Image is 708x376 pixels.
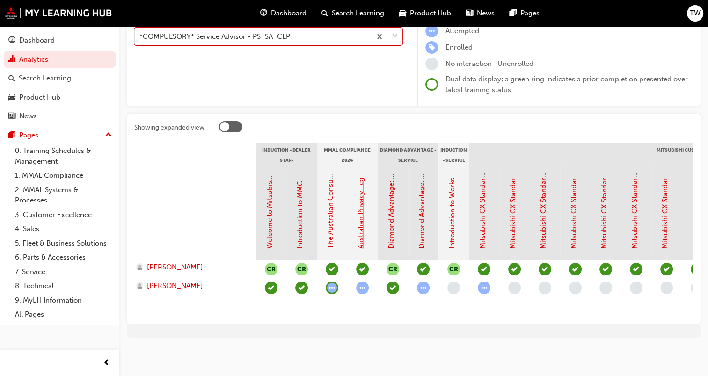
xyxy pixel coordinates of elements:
span: learningRecordVerb_PASS-icon [478,263,490,275]
a: 9. MyLH Information [11,293,116,308]
span: learningRecordVerb_PASS-icon [660,263,673,275]
span: Enrolled [445,43,473,51]
span: guage-icon [260,7,267,19]
a: 2. MMAL Systems & Processes [11,183,116,208]
a: Mitsubishi CX Standards - Introduction [478,123,487,249]
a: Product Hub [4,89,116,106]
span: pages-icon [8,131,15,140]
span: learningRecordVerb_PASS-icon [691,263,703,275]
button: null-icon [447,263,460,275]
span: learningRecordVerb_NONE-icon [508,282,521,294]
span: Product Hub [410,8,451,19]
div: Product Hub [19,92,60,103]
a: Diamond Advantage: Service Training [417,127,426,249]
a: Diamond Advantage: Fundamentals [387,133,395,249]
a: 5. Fleet & Business Solutions [11,236,116,251]
span: Dashboard [271,8,307,19]
button: Pages [4,127,116,144]
span: pages-icon [510,7,517,19]
span: up-icon [105,129,112,141]
div: *COMPULSORY* Service Advisor - PS_SA_CLP [139,31,290,42]
span: Search Learning [332,8,384,19]
a: [PERSON_NAME] [136,281,247,291]
span: learningRecordVerb_PASS-icon [630,263,642,275]
a: Analytics [4,51,116,68]
span: car-icon [399,7,406,19]
a: 0. Training Schedules & Management [11,144,116,168]
div: Induction - Dealer Staff [256,143,317,166]
span: learningRecordVerb_PASS-icon [387,282,399,294]
div: News [19,111,37,122]
a: guage-iconDashboard [253,4,314,23]
span: chart-icon [8,56,15,64]
span: learningRecordVerb_ATTEMPT-icon [356,282,369,294]
span: No interaction · Unenrolled [445,59,533,68]
span: Attempted [445,27,479,35]
span: learningRecordVerb_COMPLETE-icon [265,282,277,294]
span: TW [690,8,701,19]
span: car-icon [8,94,15,102]
button: null-icon [387,263,399,275]
button: null-icon [295,263,308,275]
span: learningRecordVerb_ATTEMPT-icon [417,282,430,294]
a: 7. Service [11,265,116,279]
div: Dashboard [19,35,55,46]
span: learningRecordVerb_NONE-icon [599,282,612,294]
a: 4. Sales [11,222,116,236]
span: [PERSON_NAME] [147,262,203,273]
a: pages-iconPages [502,4,547,23]
span: learningRecordVerb_PASS-icon [508,263,521,275]
span: Dual data display; a green ring indicates a prior completion presented over latest training status. [445,75,688,94]
span: learningRecordVerb_PASS-icon [569,263,582,275]
span: News [477,8,495,19]
span: learningRecordVerb_ATTEMPT-icon [326,282,338,294]
a: news-iconNews [459,4,502,23]
span: learningRecordVerb_NONE-icon [691,282,703,294]
span: learningRecordVerb_PASS-icon [295,282,308,294]
div: Diamond Advantage - Service [378,143,438,166]
a: 8. Technical [11,279,116,293]
span: learningRecordVerb_PASS-icon [417,263,430,275]
div: Showing expanded view [134,123,204,132]
span: learningRecordVerb_NONE-icon [539,282,551,294]
a: Dashboard [4,32,116,49]
span: learningRecordVerb_PASS-icon [356,263,369,275]
span: learningRecordVerb_ENROLL-icon [425,41,438,54]
a: 1. MMAL Compliance [11,168,116,183]
img: mmal [5,7,112,19]
span: learningRecordVerb_NONE-icon [425,58,438,70]
button: DashboardAnalyticsSearch LearningProduct HubNews [4,30,116,127]
span: learningRecordVerb_NONE-icon [447,282,460,294]
div: Search Learning [19,73,71,84]
span: search-icon [8,74,15,83]
span: learningRecordVerb_NONE-icon [630,282,642,294]
span: learningRecordVerb_PASS-icon [599,263,612,275]
span: learningRecordVerb_ATTEMPT-icon [478,282,490,294]
button: null-icon [265,263,277,275]
span: news-icon [8,112,15,121]
a: 3. Customer Excellence [11,208,116,222]
span: learningRecordVerb_ATTEMPT-icon [425,25,438,37]
a: [PERSON_NAME] [136,262,247,273]
span: learningRecordVerb_PASS-icon [326,263,338,275]
a: 6. Parts & Accessories [11,250,116,265]
span: news-icon [466,7,473,19]
span: learningRecordVerb_NONE-icon [660,282,673,294]
span: guage-icon [8,36,15,45]
span: learningRecordVerb_NONE-icon [569,282,582,294]
a: News [4,108,116,125]
div: Induction - Service Advisor [438,143,469,166]
span: Pages [520,8,540,19]
span: down-icon [392,30,398,43]
button: TW [687,5,703,22]
div: Pages [19,130,38,141]
span: search-icon [321,7,328,19]
div: MMAL Compliance 2024 [317,143,378,166]
a: search-iconSearch Learning [314,4,392,23]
